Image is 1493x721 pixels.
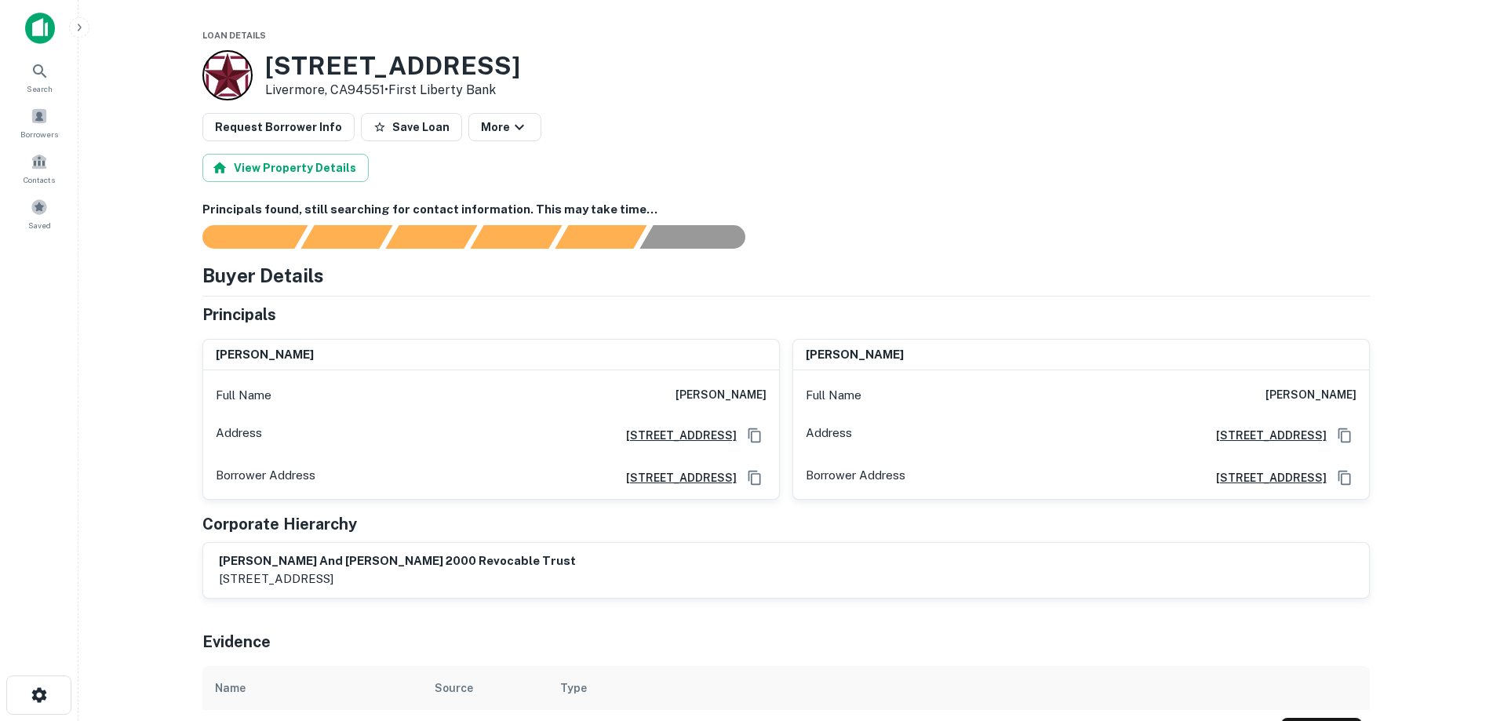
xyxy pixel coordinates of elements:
p: Borrower Address [216,466,315,490]
div: Documents found, AI parsing details... [385,225,477,249]
div: Your request is received and processing... [300,225,392,249]
button: More [468,113,541,141]
h6: [PERSON_NAME] [806,346,904,364]
h4: Buyer Details [202,261,324,289]
button: Copy Address [743,466,767,490]
h6: [PERSON_NAME] [216,346,314,364]
button: Copy Address [1333,466,1356,490]
p: [STREET_ADDRESS] [219,570,576,588]
button: View Property Details [202,154,369,182]
div: Principals found, still searching for contact information. This may take time... [555,225,646,249]
a: Search [5,56,74,98]
img: capitalize-icon.png [25,13,55,44]
a: [STREET_ADDRESS] [1204,427,1327,444]
th: Source [422,666,548,710]
p: Borrower Address [806,466,905,490]
a: [STREET_ADDRESS] [1204,469,1327,486]
h6: [PERSON_NAME] [675,386,767,405]
button: Copy Address [1333,424,1356,447]
div: Type [560,679,587,697]
a: Contacts [5,147,74,189]
p: Full Name [216,386,271,405]
span: Search [27,82,53,95]
h6: [PERSON_NAME] and [PERSON_NAME] 2000 revocable trust [219,552,576,570]
div: Source [435,679,473,697]
th: Type [548,666,1273,710]
div: Sending borrower request to AI... [184,225,301,249]
a: Borrowers [5,101,74,144]
span: Saved [28,219,51,231]
a: Saved [5,192,74,235]
span: Borrowers [20,128,58,140]
p: Address [806,424,852,447]
div: Name [215,679,246,697]
h3: [STREET_ADDRESS] [265,51,520,81]
a: First Liberty Bank [388,82,496,97]
span: Loan Details [202,31,266,40]
h5: Corporate Hierarchy [202,512,357,536]
h5: Principals [202,303,276,326]
a: [STREET_ADDRESS] [614,469,737,486]
button: Save Loan [361,113,462,141]
a: [STREET_ADDRESS] [614,427,737,444]
iframe: Chat Widget [1415,595,1493,671]
span: Contacts [24,173,55,186]
div: Principals found, AI now looking for contact information... [470,225,562,249]
p: Address [216,424,262,447]
button: Request Borrower Info [202,113,355,141]
button: Copy Address [743,424,767,447]
h5: Evidence [202,630,271,654]
th: Name [202,666,422,710]
h6: [PERSON_NAME] [1265,386,1356,405]
p: Full Name [806,386,861,405]
p: Livermore, CA94551 • [265,81,520,100]
h6: Principals found, still searching for contact information. This may take time... [202,201,1370,219]
div: AI fulfillment process complete. [640,225,764,249]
